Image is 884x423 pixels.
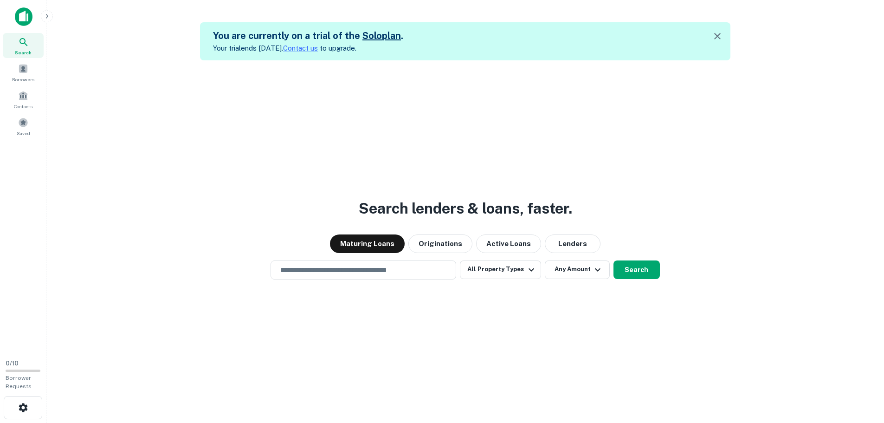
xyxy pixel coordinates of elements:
h3: Search lenders & loans, faster. [359,197,572,220]
button: All Property Types [460,260,541,279]
iframe: Chat Widget [838,349,884,393]
img: capitalize-icon.png [15,7,32,26]
button: Maturing Loans [330,234,405,253]
span: Search [15,49,32,56]
button: Active Loans [476,234,541,253]
span: Borrower Requests [6,375,32,390]
button: Search [613,260,660,279]
a: Saved [3,114,44,139]
a: Contact us [283,44,318,52]
a: Borrowers [3,60,44,85]
button: Originations [408,234,472,253]
a: Contacts [3,87,44,112]
a: Soloplan [362,30,401,41]
p: Your trial ends [DATE]. to upgrade. [213,43,403,54]
h5: You are currently on a trial of the . [213,29,403,43]
button: Lenders [545,234,600,253]
button: Any Amount [545,260,610,279]
span: Saved [17,130,30,137]
span: 0 / 10 [6,360,19,367]
a: Search [3,33,44,58]
span: Borrowers [12,76,34,83]
span: Contacts [14,103,32,110]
